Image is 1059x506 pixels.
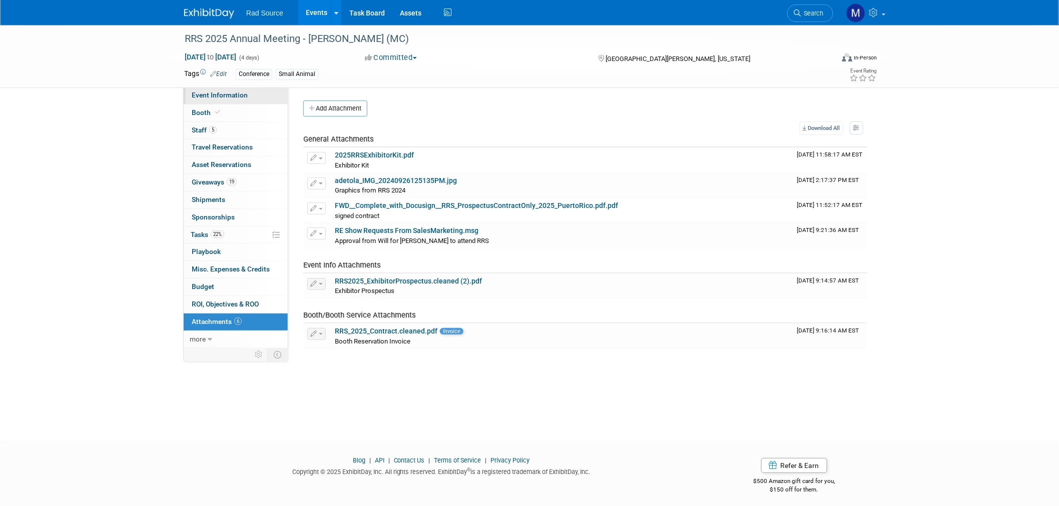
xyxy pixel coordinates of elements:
[850,68,877,73] div: Event Rating
[184,8,234,18] img: ExhibitDay
[184,226,288,243] a: Tasks22%
[335,287,394,294] span: Exhibitor Prospectus
[801,9,824,17] span: Search
[335,176,457,184] a: adetola_IMG_20240926125135PM.jpg
[192,265,270,273] span: Misc. Expenses & Credits
[210,70,227,77] a: Edit
[353,456,365,464] a: Blog
[184,156,288,173] a: Asset Reservations
[335,337,410,345] span: Booth Reservation Invoice
[192,160,251,168] span: Asset Reservations
[184,313,288,330] a: Attachments6
[797,201,863,208] span: Upload Timestamp
[192,126,217,134] span: Staff
[184,191,288,208] a: Shipments
[793,223,867,248] td: Upload Timestamp
[184,209,288,226] a: Sponsorships
[367,456,373,464] span: |
[491,456,530,464] a: Privacy Policy
[192,108,222,116] span: Booth
[793,147,867,172] td: Upload Timestamp
[375,456,384,464] a: API
[394,456,425,464] a: Contact Us
[606,55,750,62] span: [GEOGRAPHIC_DATA][PERSON_NAME], [US_STATE]
[227,178,237,185] span: 19
[335,237,489,244] span: Approval from Will for [PERSON_NAME] to attend RRS
[440,328,463,334] span: Invoice
[483,456,489,464] span: |
[434,456,481,464] a: Terms of Service
[184,261,288,278] a: Misc. Expenses & Credits
[184,174,288,191] a: Giveaways19
[761,458,827,473] a: Refer & Earn
[335,186,405,194] span: Graphics from RRS 2024
[184,139,288,156] a: Travel Reservations
[184,243,288,260] a: Playbook
[192,213,235,221] span: Sponsorships
[181,30,818,48] div: RRS 2025 Annual Meeting - [PERSON_NAME] (MC)
[192,317,242,325] span: Attachments
[250,348,268,361] td: Personalize Event Tab Strip
[797,277,859,284] span: Upload Timestamp
[190,335,206,343] span: more
[215,109,220,115] i: Booth reservation complete
[335,212,379,219] span: signed contract
[797,176,859,183] span: Upload Timestamp
[386,456,392,464] span: |
[184,87,288,104] a: Event Information
[192,91,248,99] span: Event Information
[800,121,843,135] a: Download All
[774,52,877,67] div: Event Format
[842,53,852,61] img: Format-Inperson.png
[335,277,482,285] a: RRS2025_ExhibitorProspectus.cleaned (2).pdf
[793,323,867,348] td: Upload Timestamp
[793,273,867,298] td: Upload Timestamp
[276,69,318,79] div: Small Animal
[426,456,433,464] span: |
[361,52,421,63] button: Committed
[714,485,875,494] div: $150 off for them.
[184,465,699,476] div: Copyright © 2025 ExhibitDay, Inc. All rights reserved. ExhibitDay is a registered trademark of Ex...
[303,260,381,269] span: Event Info Attachments
[335,327,437,335] a: RRS_2025_Contract.cleaned.pdf
[467,467,471,472] sup: ®
[192,195,225,203] span: Shipments
[793,198,867,223] td: Upload Timestamp
[303,134,374,143] span: General Attachments
[184,296,288,313] a: ROI, Objectives & ROO
[797,151,863,158] span: Upload Timestamp
[192,247,221,255] span: Playbook
[268,348,288,361] td: Toggle Event Tabs
[854,54,877,61] div: In-Person
[206,53,215,61] span: to
[184,278,288,295] a: Budget
[211,230,224,238] span: 22%
[303,100,367,116] button: Add Attachment
[191,230,224,238] span: Tasks
[184,122,288,139] a: Staff5
[184,68,227,80] td: Tags
[238,54,259,61] span: (4 days)
[335,161,369,169] span: Exhibitor Kit
[184,52,237,61] span: [DATE] [DATE]
[797,327,859,334] span: Upload Timestamp
[303,310,416,319] span: Booth/Booth Service Attachments
[846,3,865,22] img: Melissa Conboy
[246,9,283,17] span: Rad Source
[793,173,867,198] td: Upload Timestamp
[209,126,217,133] span: 5
[714,470,875,493] div: $500 Amazon gift card for you,
[236,69,272,79] div: Conference
[192,143,253,151] span: Travel Reservations
[184,331,288,348] a: more
[335,151,414,159] a: 2025RRSExhibitorKit.pdf
[797,226,859,233] span: Upload Timestamp
[184,104,288,121] a: Booth
[787,4,833,22] a: Search
[234,317,242,325] span: 6
[335,201,618,209] a: FWD__Complete_with_Docusign__RRS_ProspectusContractOnly_2025_PuertoRico.pdf.pdf
[192,300,259,308] span: ROI, Objectives & ROO
[192,282,214,290] span: Budget
[335,226,478,234] a: RE Show Requests From SalesMarketing.msg
[192,178,237,186] span: Giveaways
